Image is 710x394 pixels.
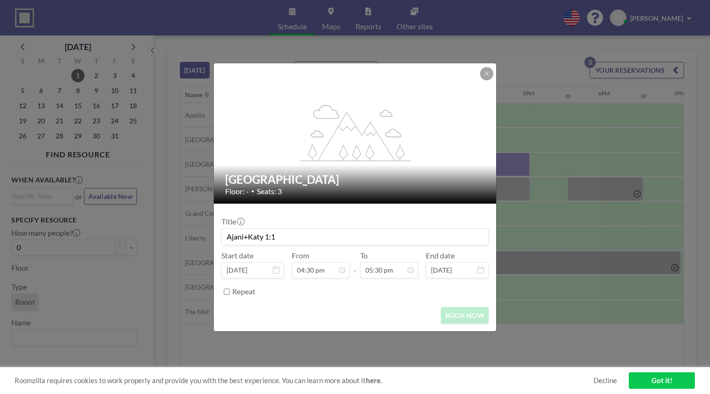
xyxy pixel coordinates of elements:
label: End date [426,251,455,260]
h2: [GEOGRAPHIC_DATA] [225,172,486,187]
span: • [251,188,254,195]
label: To [360,251,368,260]
label: Start date [221,251,254,260]
a: here. [366,376,382,385]
label: Title [221,217,244,226]
a: Decline [593,376,617,385]
button: BOOK NOW [441,307,489,324]
span: Seats: 3 [257,187,282,196]
span: Roomzilla requires cookies to work properly and provide you with the best experience. You can lea... [15,376,593,385]
span: - [354,254,356,275]
span: Floor: - [225,187,249,196]
input: Katy's reservation [222,229,488,245]
label: From [292,251,309,260]
g: flex-grow: 1.2; [300,104,411,161]
a: Got it! [629,372,695,389]
label: Repeat [232,287,255,296]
